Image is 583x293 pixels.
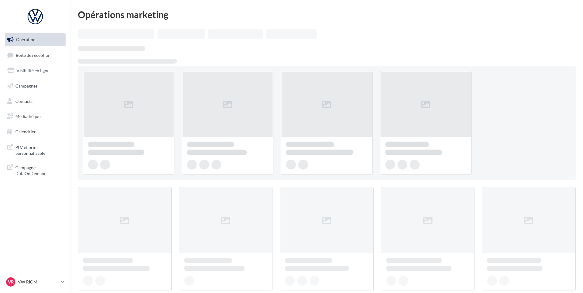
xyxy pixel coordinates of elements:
[16,52,51,57] span: Boîte de réception
[15,83,37,88] span: Campagnes
[17,68,49,73] span: Visibilité en ligne
[4,49,67,62] a: Boîte de réception
[15,143,63,156] span: PLV et print personnalisable
[5,276,66,288] a: VR VW RIOM
[18,279,59,285] p: VW RIOM
[4,125,67,138] a: Calendrier
[4,95,67,108] a: Contacts
[15,114,40,119] span: Médiathèque
[4,33,67,46] a: Opérations
[16,37,37,42] span: Opérations
[15,98,32,104] span: Contacts
[4,64,67,77] a: Visibilité en ligne
[15,129,36,134] span: Calendrier
[4,80,67,92] a: Campagnes
[4,110,67,123] a: Médiathèque
[15,163,63,177] span: Campagnes DataOnDemand
[8,279,14,285] span: VR
[4,161,67,179] a: Campagnes DataOnDemand
[78,10,576,19] div: Opérations marketing
[4,141,67,159] a: PLV et print personnalisable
